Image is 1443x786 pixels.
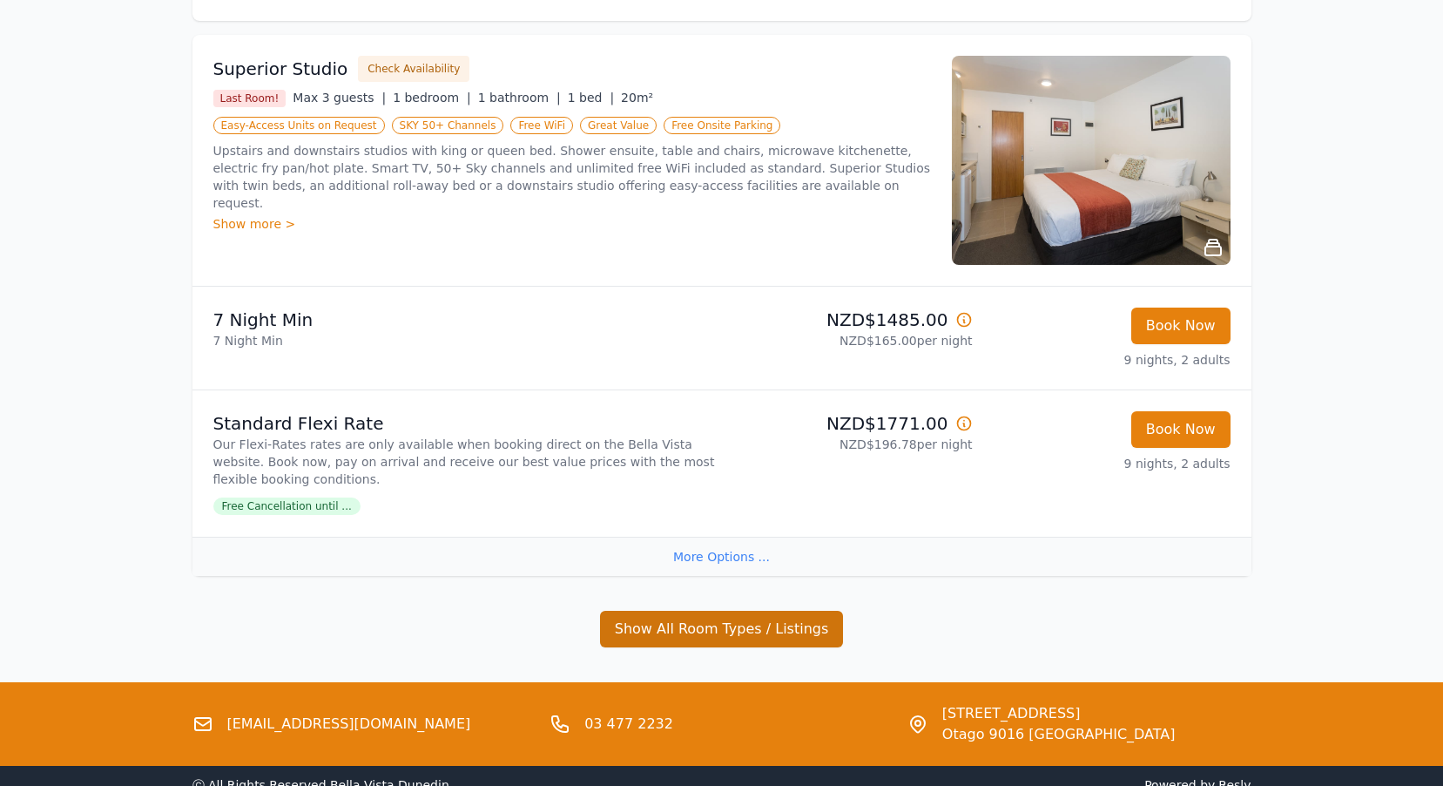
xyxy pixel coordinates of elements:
[213,498,361,515] span: Free Cancellation until ...
[584,714,673,735] a: 03 477 2232
[621,91,653,105] span: 20m²
[987,455,1231,472] p: 9 nights, 2 adults
[478,91,561,105] span: 1 bathroom |
[1131,411,1231,448] button: Book Now
[1131,308,1231,344] button: Book Now
[600,611,844,647] button: Show All Room Types / Listings
[987,351,1231,369] p: 9 nights, 2 adults
[729,308,973,332] p: NZD$1485.00
[729,436,973,453] p: NZD$196.78 per night
[942,703,1176,724] span: [STREET_ADDRESS]
[942,724,1176,745] span: Otago 9016 [GEOGRAPHIC_DATA]
[213,117,385,134] span: Easy-Access Units on Request
[213,332,715,349] p: 7 Night Min
[392,117,504,134] span: SKY 50+ Channels
[213,90,287,107] span: Last Room!
[213,411,715,436] p: Standard Flexi Rate
[213,57,348,81] h3: Superior Studio
[358,56,469,82] button: Check Availability
[213,142,931,212] p: Upstairs and downstairs studios with king or queen bed. Shower ensuite, table and chairs, microwa...
[293,91,386,105] span: Max 3 guests |
[580,117,657,134] span: Great Value
[393,91,471,105] span: 1 bedroom |
[729,411,973,436] p: NZD$1771.00
[192,537,1251,576] div: More Options ...
[510,117,573,134] span: Free WiFi
[227,714,471,735] a: [EMAIL_ADDRESS][DOMAIN_NAME]
[213,436,715,488] p: Our Flexi-Rates rates are only available when booking direct on the Bella Vista website. Book now...
[213,215,931,233] div: Show more >
[729,332,973,349] p: NZD$165.00 per night
[568,91,614,105] span: 1 bed |
[664,117,780,134] span: Free Onsite Parking
[213,308,715,332] p: 7 Night Min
